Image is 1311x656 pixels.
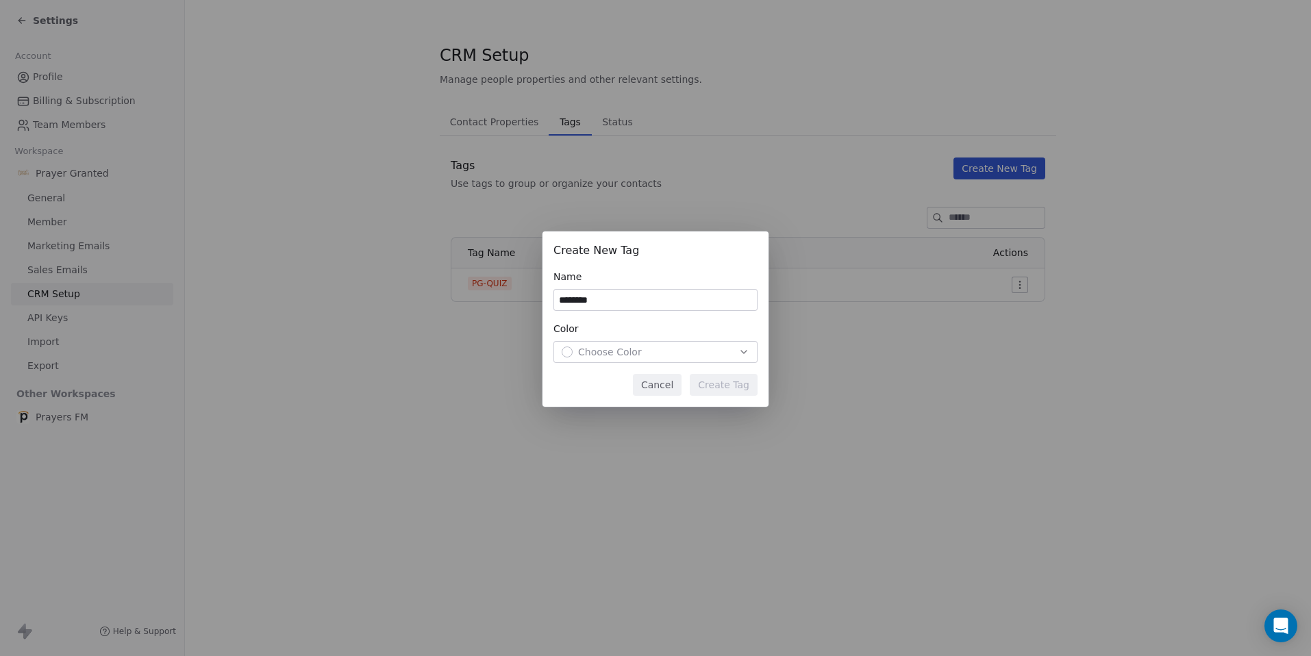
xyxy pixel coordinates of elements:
div: Create New Tag [553,242,758,259]
button: Choose Color [553,341,758,363]
div: Color [553,322,758,336]
button: Cancel [633,374,682,396]
button: Create Tag [690,374,758,396]
div: Name [553,270,758,283]
span: Choose Color [578,345,642,359]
